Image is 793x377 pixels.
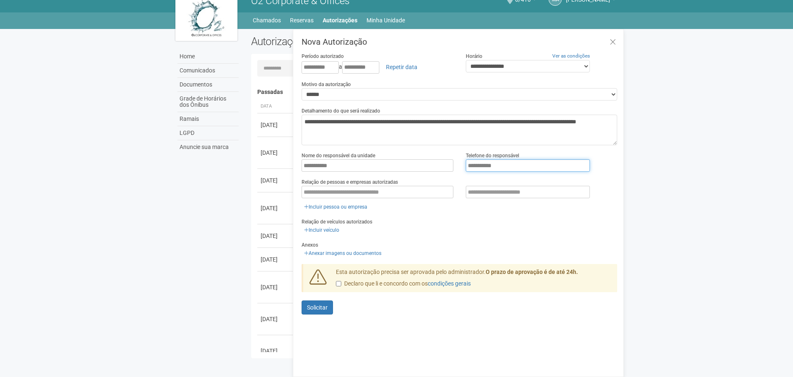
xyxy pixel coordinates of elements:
div: [DATE] [261,232,291,240]
button: Solicitar [302,300,333,315]
label: Relação de veículos autorizados [302,218,372,226]
strong: O prazo de aprovação é de até 24h. [486,269,578,275]
label: Declaro que li e concordo com os [336,280,471,288]
div: [DATE] [261,204,291,212]
div: [DATE] [261,315,291,323]
a: Anexar imagens ou documentos [302,249,384,258]
a: Reservas [290,14,314,26]
a: Comunicados [177,64,239,78]
a: Chamados [253,14,281,26]
a: Minha Unidade [367,14,405,26]
label: Anexos [302,241,318,249]
a: Ramais [177,112,239,126]
label: Nome do responsável da unidade [302,152,375,159]
h4: Passadas [257,89,612,95]
label: Detalhamento do que será realizado [302,107,380,115]
label: Período autorizado [302,53,344,60]
a: Incluir veículo [302,226,342,235]
div: [DATE] [261,176,291,185]
a: Grade de Horários dos Ônibus [177,92,239,112]
label: Relação de pessoas e empresas autorizadas [302,178,398,186]
h3: Nova Autorização [302,38,617,46]
th: Data [257,100,295,113]
a: Anuncie sua marca [177,140,239,154]
a: Home [177,50,239,64]
div: Esta autorização precisa ser aprovada pelo administrador. [330,268,618,292]
a: Repetir data [381,60,423,74]
a: Ver as condições [552,53,590,59]
input: Declaro que li e concordo com oscondições gerais [336,281,341,286]
label: Telefone do responsável [466,152,519,159]
div: [DATE] [261,121,291,129]
a: LGPD [177,126,239,140]
div: [DATE] [261,149,291,157]
a: Incluir pessoa ou empresa [302,202,370,211]
a: condições gerais [428,280,471,287]
h2: Autorizações [251,35,428,48]
div: [DATE] [261,283,291,291]
div: [DATE] [261,255,291,264]
label: Horário [466,53,482,60]
a: Autorizações [323,14,357,26]
label: Motivo da autorização [302,81,351,88]
a: Documentos [177,78,239,92]
div: a [302,60,453,74]
div: [DATE] [261,347,291,355]
span: Solicitar [307,304,328,311]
